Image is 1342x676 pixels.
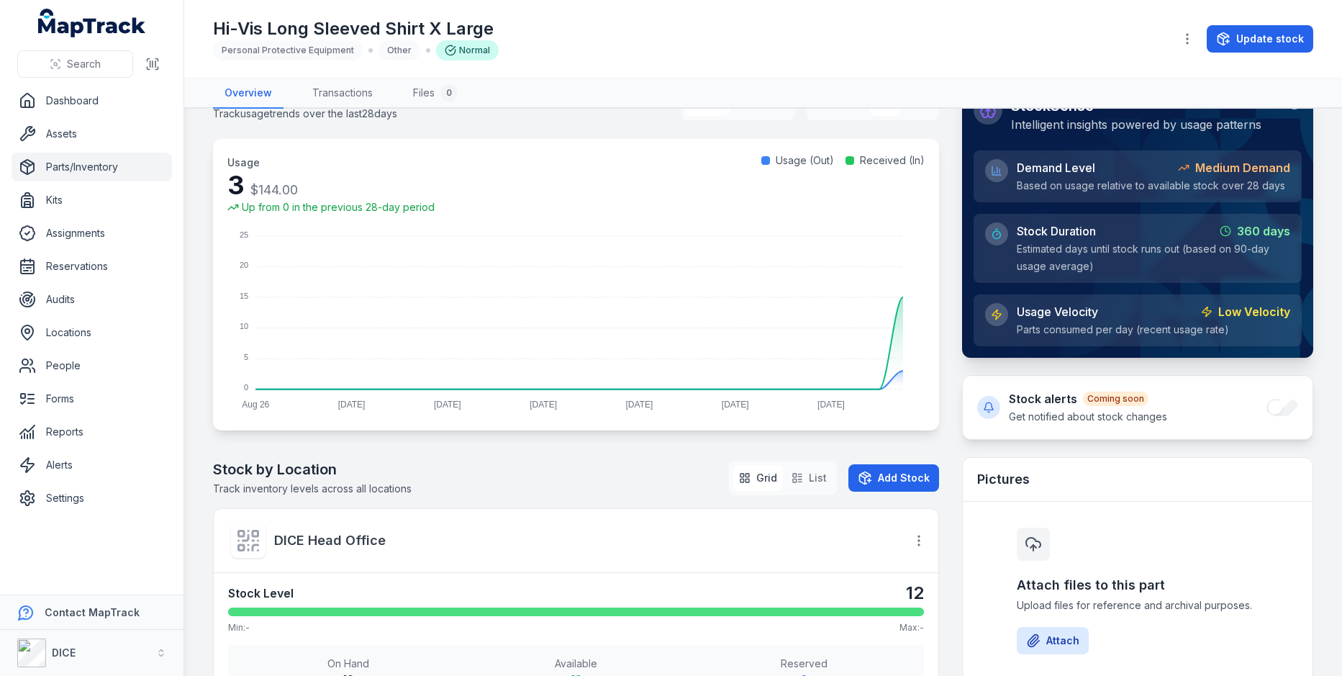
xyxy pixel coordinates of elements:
[274,531,894,551] a: DICE Head Office
[1011,117,1261,132] span: Intelligent insights powered by usage patterns
[402,78,469,109] a: Files0
[434,400,461,410] tspan: [DATE]
[906,582,924,605] strong: 12
[1207,25,1313,53] button: Update stock
[242,200,435,215] span: Up from 0 in the previous 28-day period
[696,657,912,671] span: Reserved
[228,585,294,602] strong: Stock Level
[1017,323,1229,335] span: Parts consumed per day (recent usage rate)
[67,57,101,71] span: Search
[977,469,1030,490] h3: Pictures
[860,153,925,168] span: Received (In)
[213,78,284,109] a: Overview
[1009,390,1167,407] h4: Stock alerts
[12,484,172,513] a: Settings
[38,9,146,37] a: MapTrack
[436,40,499,60] div: Normal
[240,261,248,269] tspan: 20
[240,322,248,330] tspan: 10
[222,45,354,55] span: Personal Protective Equipment
[1017,222,1096,240] span: Stock Duration
[1017,303,1098,320] span: Usage Velocity
[227,156,260,168] span: Usage
[440,84,458,102] div: 0
[733,465,783,491] button: Grid
[52,646,76,659] strong: DICE
[1237,222,1290,240] strong: 360 days
[12,186,172,215] a: Kits
[240,657,456,671] span: On Hand
[301,78,384,109] a: Transactions
[213,482,412,495] span: Track inventory levels across all locations
[240,230,248,239] tspan: 25
[244,353,248,361] tspan: 5
[227,171,435,200] div: 3
[213,107,397,120] span: Track usage trends over the last 28 days
[12,384,172,413] a: Forms
[1017,627,1089,654] button: Attach
[12,219,172,248] a: Assignments
[1195,159,1290,176] strong: Medium Demand
[468,657,684,671] span: Available
[626,400,653,410] tspan: [DATE]
[213,17,499,40] h1: Hi-Vis Long Sleeved Shirt X Large
[12,318,172,347] a: Locations
[12,86,172,115] a: Dashboard
[1017,598,1259,613] span: Upload files for reference and archival purposes.
[244,383,248,392] tspan: 0
[17,50,133,78] button: Search
[817,400,845,410] tspan: [DATE]
[899,622,924,634] span: Max: -
[1017,243,1269,272] span: Estimated days until stock runs out (based on 90-day usage average)
[240,292,248,300] tspan: 15
[242,400,269,410] tspan: Aug 26
[12,120,172,148] a: Assets
[1017,575,1259,595] h3: Attach files to this part
[1218,303,1290,320] strong: Low Velocity
[378,40,420,60] div: Other
[722,400,749,410] tspan: [DATE]
[213,459,412,479] h2: Stock by Location
[1017,179,1285,191] span: Based on usage relative to available stock over 28 days
[12,285,172,314] a: Audits
[1083,392,1148,406] div: Coming soon
[1017,159,1095,176] span: Demand Level
[786,465,833,491] button: List
[12,451,172,479] a: Alerts
[12,418,172,446] a: Reports
[12,351,172,380] a: People
[776,153,834,168] span: Usage (Out)
[1009,410,1167,423] span: Get notified about stock changes
[530,400,557,410] tspan: [DATE]
[250,182,298,197] span: $144.00
[338,400,366,410] tspan: [DATE]
[848,464,939,492] button: Add Stock
[228,622,250,634] span: Min: -
[12,153,172,181] a: Parts/Inventory
[12,252,172,281] a: Reservations
[45,606,140,618] strong: Contact MapTrack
